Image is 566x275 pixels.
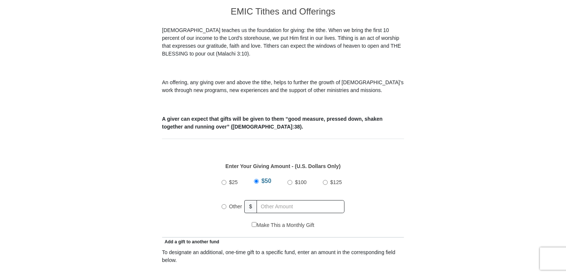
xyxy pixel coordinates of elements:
[162,249,404,264] div: To designate an additional, one-time gift to a specific fund, enter an amount in the correspondin...
[330,179,342,185] span: $125
[162,26,404,58] p: [DEMOGRAPHIC_DATA] teaches us the foundation for giving: the tithe. When we bring the first 10 pe...
[229,179,238,185] span: $25
[244,200,257,213] span: $
[261,178,271,184] span: $50
[162,239,219,244] span: Add a gift to another fund
[252,221,314,229] label: Make This a Monthly Gift
[162,79,404,94] p: An offering, any giving over and above the tithe, helps to further the growth of [DEMOGRAPHIC_DAT...
[252,222,257,227] input: Make This a Monthly Gift
[229,203,242,209] span: Other
[295,179,306,185] span: $100
[225,163,340,169] strong: Enter Your Giving Amount - (U.S. Dollars Only)
[257,200,344,213] input: Other Amount
[162,116,382,130] b: A giver can expect that gifts will be given to them “good measure, pressed down, shaken together ...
